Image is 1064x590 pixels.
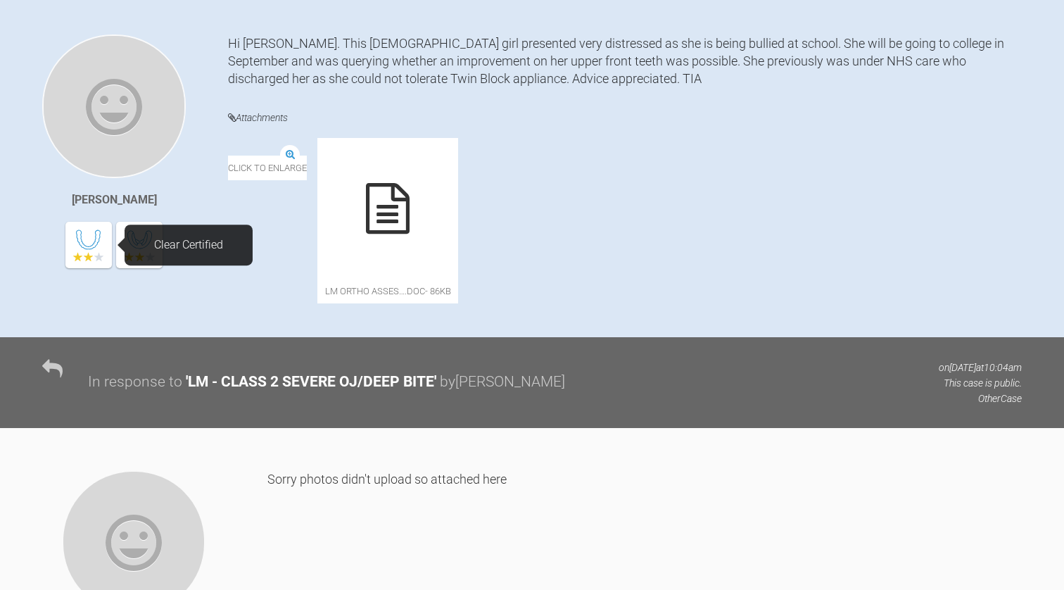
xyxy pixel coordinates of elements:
div: [PERSON_NAME] [72,191,157,209]
div: In response to [88,370,182,394]
p: on [DATE] at 10:04am [939,360,1022,375]
div: by [PERSON_NAME] [440,370,565,394]
h4: Attachments [228,109,1022,127]
div: ' LM - CLASS 2 SEVERE OJ/DEEP BITE ' [186,370,436,394]
p: This case is public. [939,375,1022,391]
img: Attiya Ahmed [42,34,186,178]
span: Click to enlarge [228,156,307,180]
div: Sorry photos didn't upload so attached here [267,470,1022,568]
span: LM ORTHO ASSES….doc - 86KB [317,279,458,303]
div: Hi [PERSON_NAME]. This [DEMOGRAPHIC_DATA] girl presented very distressed as she is being bullied ... [228,34,1022,89]
p: Other Case [939,391,1022,406]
